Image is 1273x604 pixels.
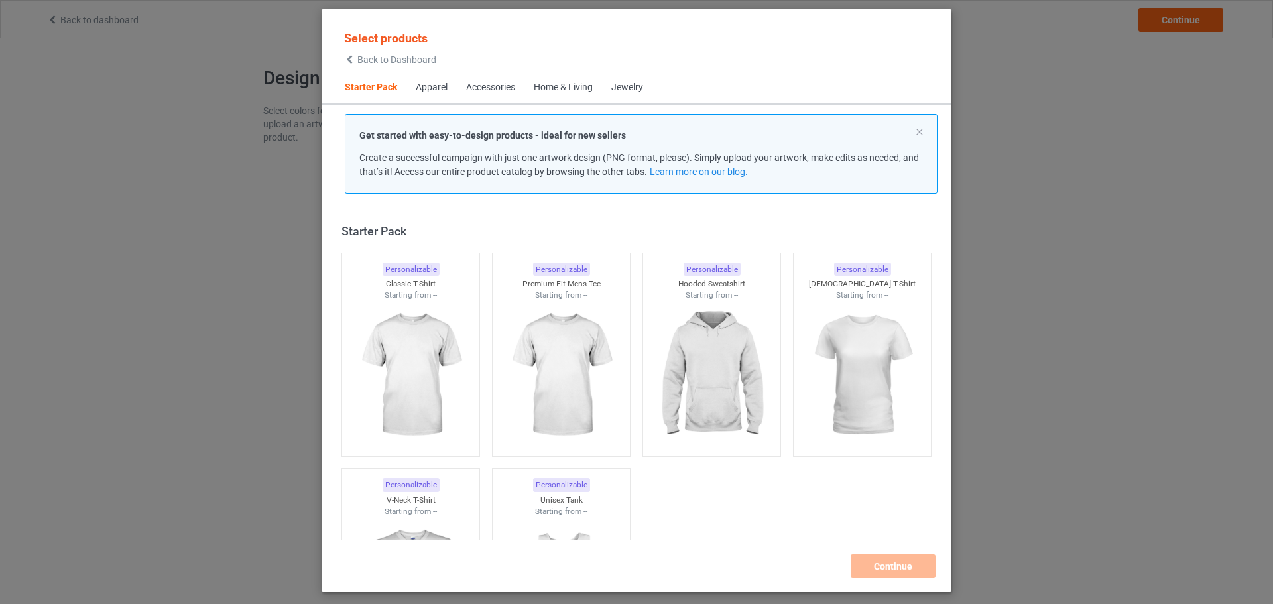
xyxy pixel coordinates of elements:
img: regular.jpg [502,301,621,450]
div: Personalizable [383,478,440,492]
img: regular.jpg [803,301,922,450]
div: [DEMOGRAPHIC_DATA] T-Shirt [794,278,932,290]
div: Apparel [416,81,448,94]
div: Classic T-Shirt [342,278,480,290]
div: Personalizable [533,478,590,492]
div: Personalizable [684,263,741,276]
div: Hooded Sweatshirt [643,278,781,290]
img: regular.jpg [351,301,470,450]
div: Starter Pack [341,223,938,239]
div: Personalizable [383,263,440,276]
div: Starting from -- [493,290,631,301]
div: Jewelry [611,81,643,94]
span: Back to Dashboard [357,54,436,65]
span: Select products [344,31,428,45]
div: Accessories [466,81,515,94]
div: Starting from -- [342,506,480,517]
a: Learn more on our blog. [650,166,748,177]
div: Personalizable [533,263,590,276]
div: Starting from -- [493,506,631,517]
span: Starter Pack [335,72,406,103]
div: V-Neck T-Shirt [342,495,480,506]
span: Create a successful campaign with just one artwork design (PNG format, please). Simply upload you... [359,152,919,177]
div: Starting from -- [643,290,781,301]
div: Personalizable [834,263,891,276]
div: Starting from -- [342,290,480,301]
strong: Get started with easy-to-design products - ideal for new sellers [359,130,626,141]
div: Home & Living [534,81,593,94]
img: regular.jpg [652,301,771,450]
div: Premium Fit Mens Tee [493,278,631,290]
div: Starting from -- [794,290,932,301]
div: Unisex Tank [493,495,631,506]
